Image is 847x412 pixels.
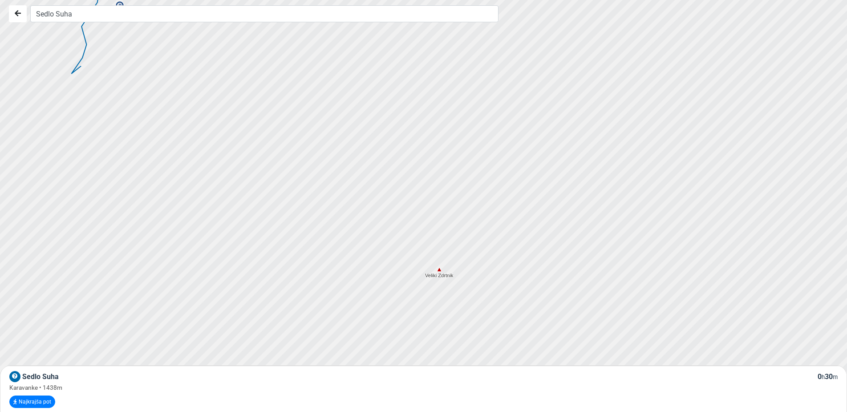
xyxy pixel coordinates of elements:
[9,5,27,22] button: Nazaj
[833,374,838,380] small: m
[9,383,838,392] div: Karavanke • 1438m
[818,372,838,381] span: 0 30
[30,5,498,22] input: Iskanje...
[822,374,825,380] small: h
[9,396,55,408] button: Najkrajša pot
[22,372,59,381] span: Sedlo Suha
